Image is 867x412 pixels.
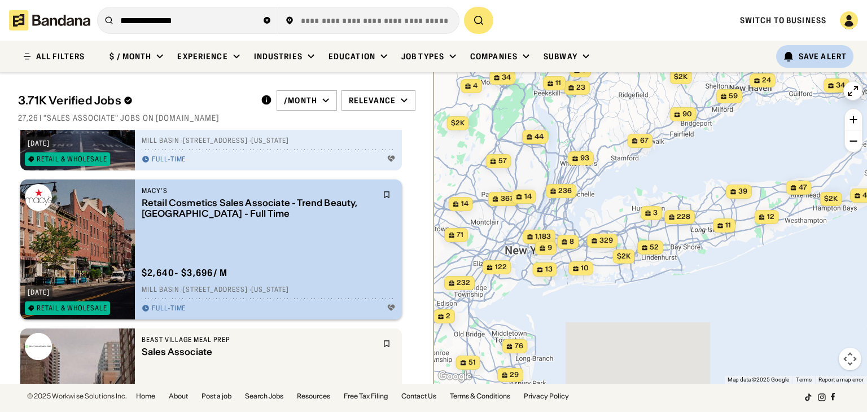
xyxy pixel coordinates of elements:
[502,73,511,82] span: 34
[28,140,50,147] div: [DATE]
[177,51,227,62] div: Experience
[37,305,107,312] div: Retail & Wholesale
[470,51,518,62] div: Companies
[544,51,577,62] div: Subway
[738,187,747,196] span: 39
[558,186,572,196] span: 236
[535,232,551,242] span: 1,183
[818,376,864,383] a: Report a map error
[796,376,812,383] a: Terms (opens in new tab)
[650,243,659,252] span: 52
[37,156,107,163] div: Retail & Wholesale
[36,52,85,60] div: ALL FILTERS
[728,376,789,383] span: Map data ©2025 Google
[495,262,507,272] span: 122
[401,393,436,400] a: Contact Us
[677,212,690,222] span: 228
[401,51,444,62] div: Job Types
[142,286,395,295] div: Mill Basin · [STREET_ADDRESS] · [US_STATE]
[729,91,738,101] span: 59
[25,333,52,360] img: Beast Village Meal Prep logo
[535,132,544,142] span: 44
[110,51,151,62] div: $ / month
[524,393,569,400] a: Privacy Policy
[762,76,771,85] span: 24
[18,130,415,384] div: grid
[202,393,231,400] a: Post a job
[548,243,552,253] span: 9
[152,155,186,164] div: Full-time
[152,304,186,313] div: Full-time
[570,237,574,247] span: 8
[18,113,415,123] div: 27,261 "SALES ASSOCIATE" jobs on [DOMAIN_NAME]
[284,95,317,106] div: /month
[515,341,523,351] span: 76
[839,348,861,370] button: Map camera controls
[142,267,228,279] div: $ 2,640 - $3,696 / m
[349,95,396,106] div: Relevance
[545,265,553,274] span: 13
[510,370,519,380] span: 29
[524,192,532,201] span: 14
[599,236,613,246] span: 329
[436,369,474,384] img: Google
[142,347,376,357] div: Sales Associate
[451,119,465,127] span: $2k
[740,15,826,25] a: Switch to Business
[674,72,688,81] span: $2k
[436,369,474,384] a: Open this area in Google Maps (opens a new window)
[799,183,807,192] span: 47
[461,199,468,209] span: 14
[457,230,463,240] span: 71
[653,208,658,218] span: 3
[581,264,589,273] span: 10
[245,393,283,400] a: Search Jobs
[142,186,376,195] div: Macy’s
[468,358,476,367] span: 51
[142,198,376,219] div: Retail Cosmetics Sales Associate - Trend Beauty, [GEOGRAPHIC_DATA] - Full Time
[450,393,510,400] a: Terms & Conditions
[767,212,774,222] span: 12
[297,393,330,400] a: Resources
[580,154,589,163] span: 93
[27,393,127,400] div: © 2025 Workwise Solutions Inc.
[498,156,507,166] span: 57
[617,252,630,260] span: $2k
[329,51,375,62] div: Education
[799,51,847,62] div: Save Alert
[344,393,388,400] a: Free Tax Filing
[555,78,561,88] span: 11
[824,194,838,203] span: $2k
[682,109,692,119] span: 90
[142,335,376,344] div: Beast Village Meal Prep
[836,81,845,90] span: 34
[136,393,155,400] a: Home
[501,194,514,204] span: 367
[254,51,303,62] div: Industries
[457,278,470,288] span: 232
[18,94,252,107] div: 3.71K Verified Jobs
[25,184,52,211] img: Macy’s logo
[576,83,585,93] span: 23
[28,289,50,296] div: [DATE]
[142,137,395,146] div: Mill Basin · [STREET_ADDRESS] · [US_STATE]
[640,136,649,146] span: 67
[446,312,450,321] span: 2
[473,81,478,91] span: 4
[862,191,867,200] span: 4
[725,221,731,230] span: 11
[9,10,90,30] img: Bandana logotype
[169,393,188,400] a: About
